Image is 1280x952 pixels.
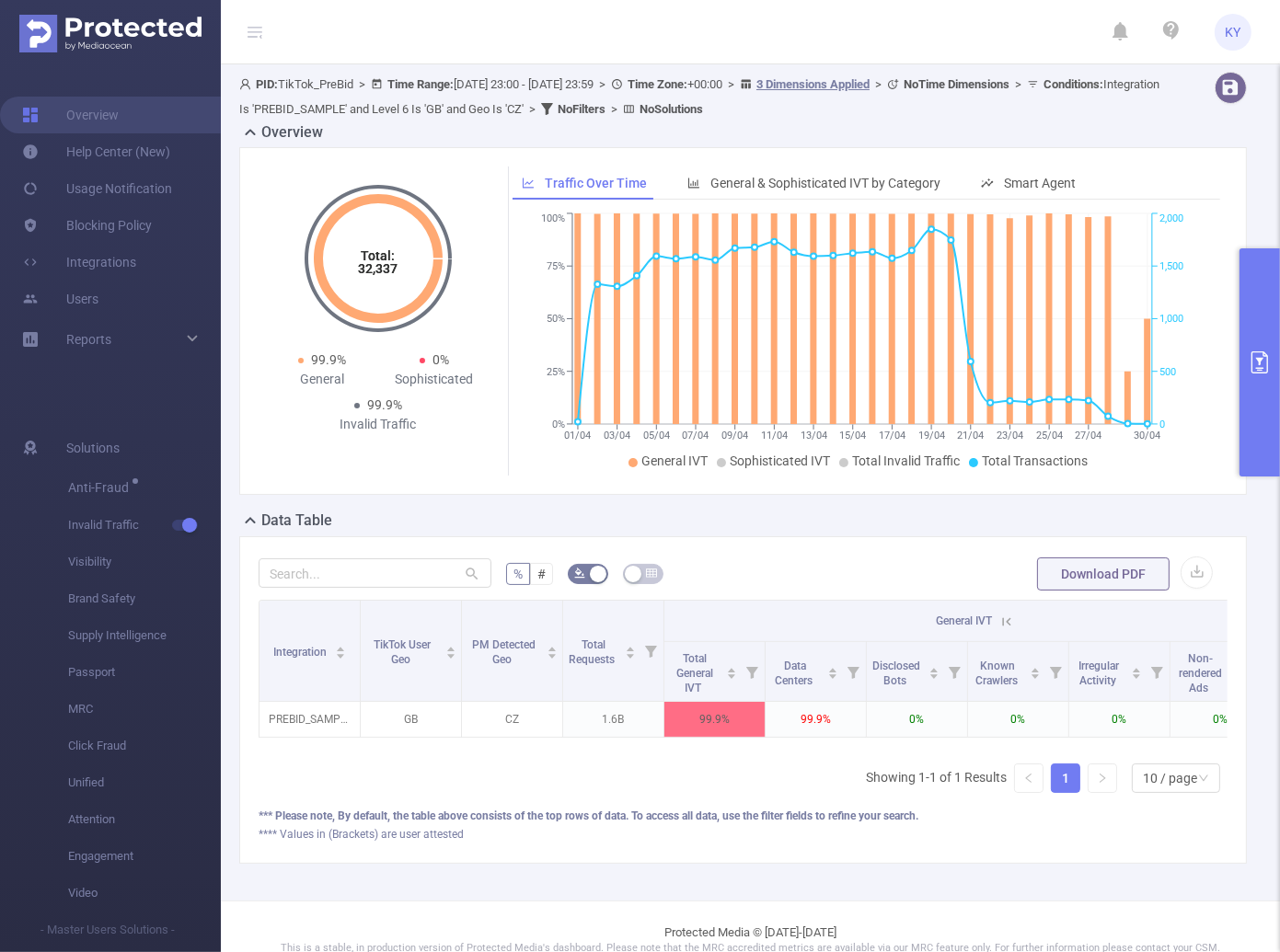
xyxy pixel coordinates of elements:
[628,77,687,91] b: Time Zone:
[1043,642,1068,701] i: Filter menu
[259,826,1228,843] div: **** Values in (Brackets) are user attested
[558,102,605,116] b: No Filters
[975,660,1021,687] span: Known Crawlers
[574,568,585,579] i: icon: bg-colors
[68,507,221,544] span: Invalid Traffic
[1088,763,1117,793] li: Next Page
[336,644,346,649] i: icon: caret-up
[710,176,940,190] span: General & Sophisticated IVT by Category
[828,665,838,671] i: icon: caret-up
[1097,773,1108,784] i: icon: right
[68,617,221,654] span: Supply Intelligence
[261,510,332,532] h2: Data Table
[594,77,611,91] span: >
[676,652,713,694] span: Total General IVT
[1159,366,1176,378] tspan: 500
[1052,764,1079,792] a: 1
[68,875,221,912] span: Video
[722,430,749,442] tspan: 09/04
[311,352,346,367] span: 99.9%
[727,665,737,671] i: icon: caret-up
[362,248,396,263] tspan: Total:
[547,366,565,378] tspan: 25%
[19,15,202,52] img: Protected Media
[982,453,1088,468] span: Total Transactions
[873,660,921,687] span: Disclosed Bots
[626,644,636,649] i: icon: caret-up
[664,702,765,737] p: 99.9%
[432,352,449,367] span: 0%
[68,764,221,801] span: Unified
[1159,314,1183,326] tspan: 1,000
[968,702,1068,737] p: 0%
[66,321,111,358] a: Reports
[638,601,663,701] i: Filter menu
[22,281,98,317] a: Users
[766,702,866,737] p: 99.9%
[565,430,592,442] tspan: 01/04
[643,430,670,442] tspan: 05/04
[22,207,152,244] a: Blocking Policy
[1198,773,1209,786] i: icon: down
[929,671,940,677] i: icon: caret-down
[626,651,636,657] i: icon: caret-down
[472,638,536,666] span: PM Detected Geo
[266,370,378,389] div: General
[852,453,960,468] span: Total Invalid Traffic
[1009,77,1027,91] span: >
[1143,764,1197,792] div: 10 / page
[646,568,657,579] i: icon: table
[1069,702,1170,737] p: 0%
[336,651,346,657] i: icon: caret-down
[68,728,221,764] span: Click Fraud
[361,702,461,737] p: GB
[239,77,1159,116] span: TikTok_PreBid [DATE] 23:00 - [DATE] 23:59 +00:00
[548,644,558,649] i: icon: caret-up
[68,580,221,617] span: Brand Safety
[870,77,887,91] span: >
[68,544,221,580] span: Visibility
[446,651,456,657] i: icon: caret-down
[866,763,1007,793] li: Showing 1-1 of 1 Results
[378,370,490,389] div: Sophisticated
[1030,665,1041,676] div: Sort
[827,665,838,676] div: Sort
[840,642,866,701] i: Filter menu
[335,644,346,655] div: Sort
[68,801,221,838] span: Attention
[569,638,617,666] span: Total Requests
[918,430,945,442] tspan: 19/04
[1051,763,1080,793] li: 1
[1004,176,1076,190] span: Smart Agent
[1170,702,1271,737] p: 0%
[446,644,456,649] i: icon: caret-up
[687,177,700,189] i: icon: bar-chart
[322,415,434,434] div: Invalid Traffic
[727,671,737,677] i: icon: caret-down
[867,702,967,737] p: 0%
[261,121,323,143] h2: Overview
[828,671,838,677] i: icon: caret-down
[1014,763,1044,793] li: Previous Page
[1023,773,1034,784] i: icon: left
[1031,665,1041,671] i: icon: caret-up
[462,702,562,737] p: CZ
[776,660,816,687] span: Data Centers
[641,453,708,468] span: General IVT
[68,481,135,494] span: Anti-Fraud
[256,77,278,91] b: PID:
[1132,671,1142,677] i: icon: caret-down
[259,558,491,588] input: Search...
[552,419,565,430] tspan: 0%
[640,102,703,116] b: No Solutions
[997,430,1023,442] tspan: 23/04
[730,453,830,468] span: Sophisticated IVT
[374,638,431,666] span: TikTok User Geo
[605,102,623,116] span: >
[941,642,967,701] i: Filter menu
[513,567,523,581] span: %
[445,644,456,655] div: Sort
[756,77,870,91] u: 3 Dimensions Applied
[548,651,558,657] i: icon: caret-down
[928,665,940,676] div: Sort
